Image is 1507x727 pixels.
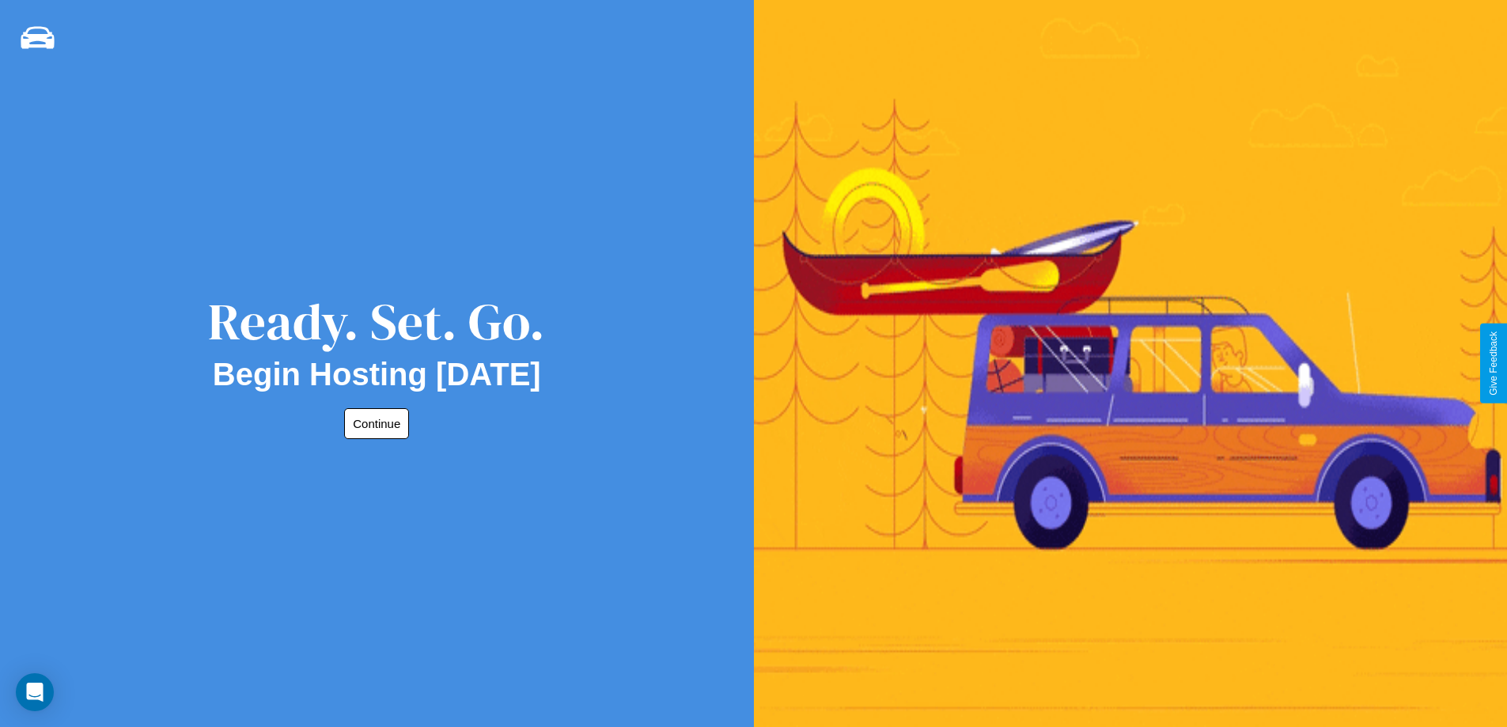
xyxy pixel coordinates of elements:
h2: Begin Hosting [DATE] [213,357,541,392]
button: Continue [344,408,409,439]
div: Give Feedback [1488,331,1499,396]
div: Open Intercom Messenger [16,673,54,711]
div: Ready. Set. Go. [208,286,545,357]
